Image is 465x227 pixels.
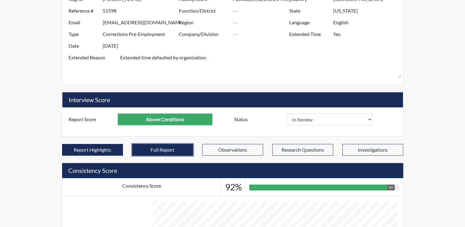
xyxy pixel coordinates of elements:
[285,17,333,28] label: Language
[230,113,401,125] div: Document a decision to hire or decline a candiate
[333,17,401,28] input: ---
[64,113,118,125] label: Report Score
[64,28,103,40] label: Type
[118,113,212,125] input: ---
[202,144,263,156] button: Observations
[232,28,291,40] input: ---
[64,52,120,78] label: Extended Reason
[230,113,287,125] label: Status
[174,5,233,17] label: Function/District
[387,185,395,190] div: 92
[64,5,103,17] label: Reference #
[103,17,180,28] input: ---
[103,5,180,17] input: ---
[62,92,403,107] h5: Interview Score
[232,5,291,17] input: ---
[64,17,103,28] label: Email
[62,178,221,197] td: Consistency Score
[132,144,193,156] button: Full Report
[342,144,403,156] button: Investigations
[285,5,333,17] label: State
[333,5,401,17] input: ---
[333,28,401,40] input: ---
[64,40,103,52] label: Date
[62,163,403,178] h5: Consistency Score
[103,28,180,40] input: ---
[232,17,291,28] input: ---
[225,182,242,193] h3: 92%
[174,17,233,28] label: Region
[62,144,123,156] button: Report Highlights
[103,40,180,52] input: ---
[174,28,233,40] label: Company/Division
[285,28,333,40] label: Extended Time
[272,144,333,156] button: Research Questions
